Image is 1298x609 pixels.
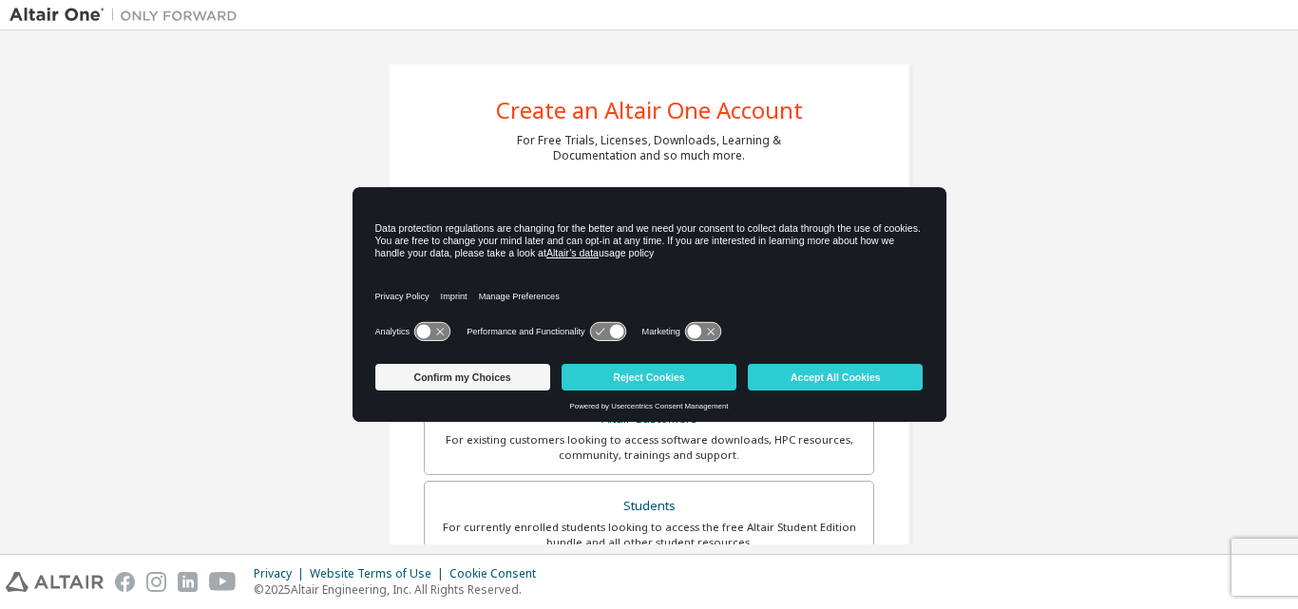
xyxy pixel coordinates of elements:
img: youtube.svg [209,572,237,592]
img: altair_logo.svg [6,572,104,592]
img: facebook.svg [115,572,135,592]
div: Create an Altair One Account [496,99,803,122]
img: instagram.svg [146,572,166,592]
div: Cookie Consent [449,566,547,581]
div: Privacy [254,566,310,581]
div: For Free Trials, Licenses, Downloads, Learning & Documentation and so much more. [517,133,781,163]
p: © 2025 Altair Engineering, Inc. All Rights Reserved. [254,581,547,598]
div: Website Terms of Use [310,566,449,581]
div: For existing customers looking to access software downloads, HPC resources, community, trainings ... [436,432,862,463]
div: Students [436,493,862,520]
div: For currently enrolled students looking to access the free Altair Student Edition bundle and all ... [436,520,862,550]
img: Altair One [10,6,247,25]
img: linkedin.svg [178,572,198,592]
